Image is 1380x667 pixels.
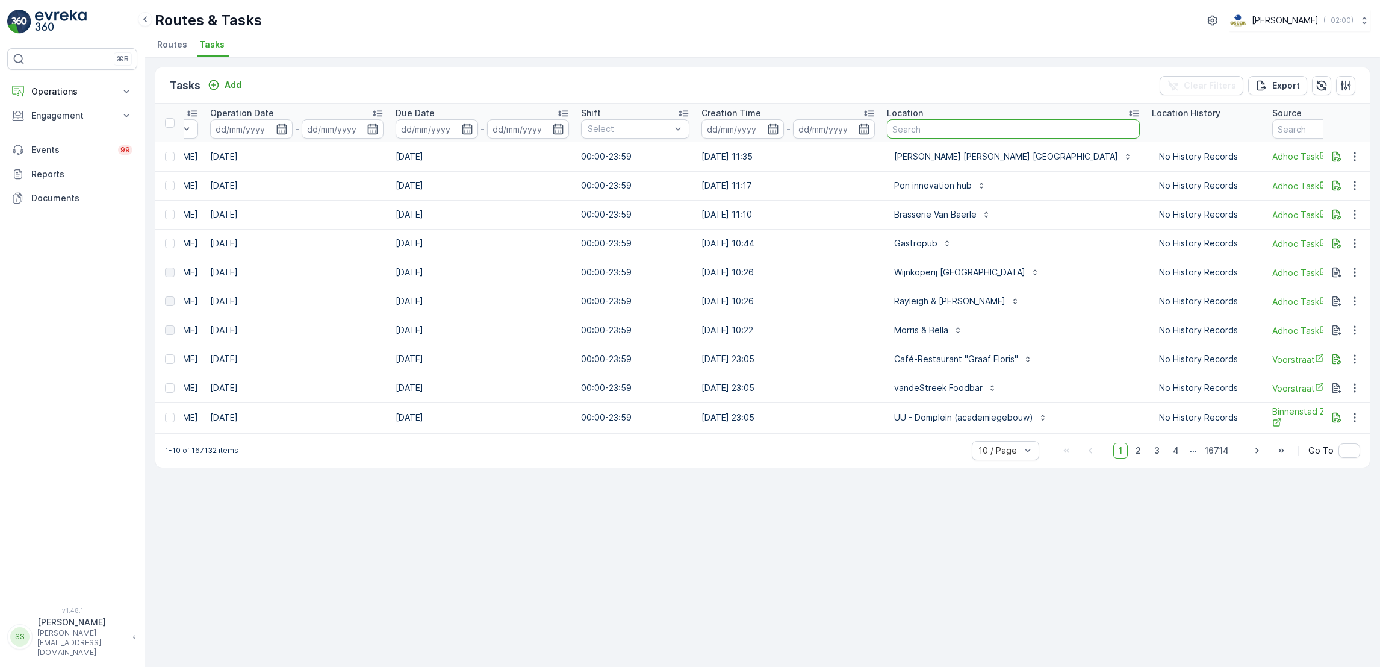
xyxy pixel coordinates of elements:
p: Tasks [170,77,200,94]
span: v 1.48.1 [7,607,137,614]
button: [PERSON_NAME](+02:00) [1229,10,1370,31]
p: Reports [31,168,132,180]
td: [DATE] [390,374,575,402]
p: [PERSON_NAME] [37,616,126,628]
td: 00:00-23:59 [575,374,695,402]
p: No History Records [1159,151,1253,163]
div: Toggle Row Selected [165,181,175,190]
p: Morris & Bella [894,324,948,336]
p: Add [225,79,241,91]
td: [DATE] [390,258,575,287]
input: dd/mm/yyyy [210,119,293,139]
a: Events99 [7,138,137,162]
button: Café-Restaurant "Graaf Floris" [887,349,1040,369]
td: [DATE] [390,171,575,200]
p: No History Records [1159,353,1253,365]
img: logo [7,10,31,34]
p: Documents [31,192,132,204]
p: Location History [1152,107,1220,119]
td: [DATE] 23:05 [695,402,881,433]
td: [DATE] [204,200,390,229]
td: 00:00-23:59 [575,229,695,258]
div: Toggle Row Selected [165,210,175,219]
button: UU - Domplein (academiegebouw) [887,408,1055,427]
td: [DATE] [390,402,575,433]
p: ( +02:00 ) [1323,16,1354,25]
div: Toggle Row Selected [165,413,175,422]
div: Toggle Row Selected [165,268,175,277]
td: [DATE] 10:26 [695,287,881,316]
span: 1 [1113,443,1128,459]
input: dd/mm/yyyy [793,119,875,139]
button: Gastropub [887,234,959,253]
td: [DATE] [390,345,575,374]
div: Toggle Row Selected [165,152,175,161]
p: Routes & Tasks [155,11,262,30]
p: [PERSON_NAME] [PERSON_NAME] [GEOGRAPHIC_DATA] [894,151,1118,163]
td: [DATE] [204,171,390,200]
td: [DATE] 11:10 [695,200,881,229]
div: Toggle Row Selected [165,383,175,393]
button: Add [203,78,246,92]
td: [DATE] 11:17 [695,171,881,200]
span: Go To [1308,445,1334,457]
p: Events [31,144,111,156]
td: 00:00-23:59 [575,258,695,287]
div: SS [10,627,30,647]
p: Due Date [396,107,435,119]
td: [DATE] 10:26 [695,258,881,287]
td: [DATE] [390,229,575,258]
td: [DATE] [390,316,575,345]
td: [DATE] 10:22 [695,316,881,345]
p: Operations [31,86,113,98]
td: [DATE] [390,287,575,316]
div: Toggle Row Selected [165,325,175,335]
p: No History Records [1159,208,1253,221]
button: Rayleigh & [PERSON_NAME] [887,292,1027,311]
button: Engagement [7,104,137,128]
td: [DATE] [204,142,390,171]
p: 99 [120,145,130,155]
p: Pon innovation hub [894,180,972,192]
button: vandeStreek Foodbar [887,378,1004,398]
td: 00:00-23:59 [575,402,695,433]
button: Operations [7,80,137,104]
button: SS[PERSON_NAME][PERSON_NAME][EMAIL_ADDRESS][DOMAIN_NAME] [7,616,137,657]
img: logo_light-DOdMpM7g.png [35,10,87,34]
p: - [480,122,485,136]
td: 00:00-23:59 [575,142,695,171]
div: Toggle Row Selected [165,354,175,364]
td: [DATE] [204,287,390,316]
span: Routes [157,39,187,51]
td: [DATE] [204,258,390,287]
p: UU - Domplein (academiegebouw) [894,412,1033,424]
p: ... [1190,443,1197,459]
button: Export [1248,76,1307,95]
p: ⌘B [117,54,129,64]
p: Brasserie Van Baerle [894,208,977,221]
td: [DATE] 23:05 [695,374,881,402]
button: Clear Filters [1160,76,1243,95]
td: 00:00-23:59 [575,200,695,229]
p: Operation Date [210,107,274,119]
input: dd/mm/yyyy [396,119,478,139]
button: Wijnkoperij [GEOGRAPHIC_DATA] [887,263,1047,282]
input: dd/mm/yyyy [701,119,784,139]
span: 4 [1167,443,1184,459]
span: 3 [1149,443,1165,459]
p: Source [1272,107,1302,119]
p: Wijnkoperij [GEOGRAPHIC_DATA] [894,266,1025,278]
td: [DATE] [390,142,575,171]
p: Engagement [31,110,113,122]
p: Export [1272,80,1300,92]
td: [DATE] 10:44 [695,229,881,258]
button: Brasserie Van Baerle [887,205,998,224]
input: Search [887,119,1140,139]
p: - [786,122,791,136]
td: [DATE] [204,316,390,345]
div: Toggle Row Selected [165,239,175,248]
p: Select [588,123,671,135]
span: 16714 [1199,443,1234,459]
p: No History Records [1159,324,1253,336]
p: Clear Filters [1184,80,1236,92]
